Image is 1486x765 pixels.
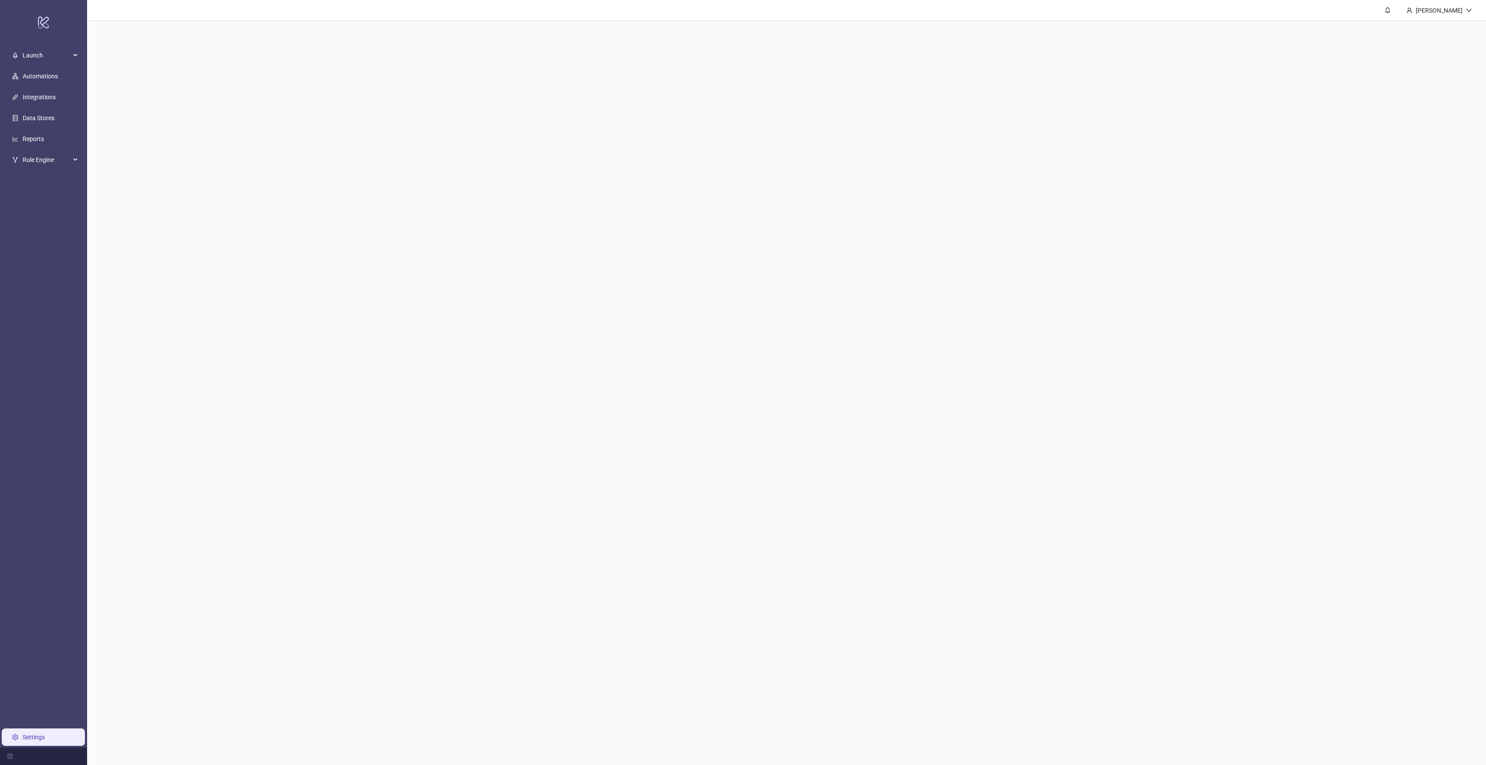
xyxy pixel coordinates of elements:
[23,135,44,142] a: Reports
[1385,7,1391,13] span: bell
[23,115,54,121] a: Data Stores
[12,52,18,58] span: rocket
[1406,7,1412,13] span: user
[1412,6,1466,15] div: [PERSON_NAME]
[1466,7,1472,13] span: down
[23,73,58,80] a: Automations
[23,94,56,101] a: Integrations
[23,151,71,169] span: Rule Engine
[23,734,45,741] a: Settings
[7,753,13,759] span: menu-fold
[12,157,18,163] span: fork
[23,47,71,64] span: Launch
